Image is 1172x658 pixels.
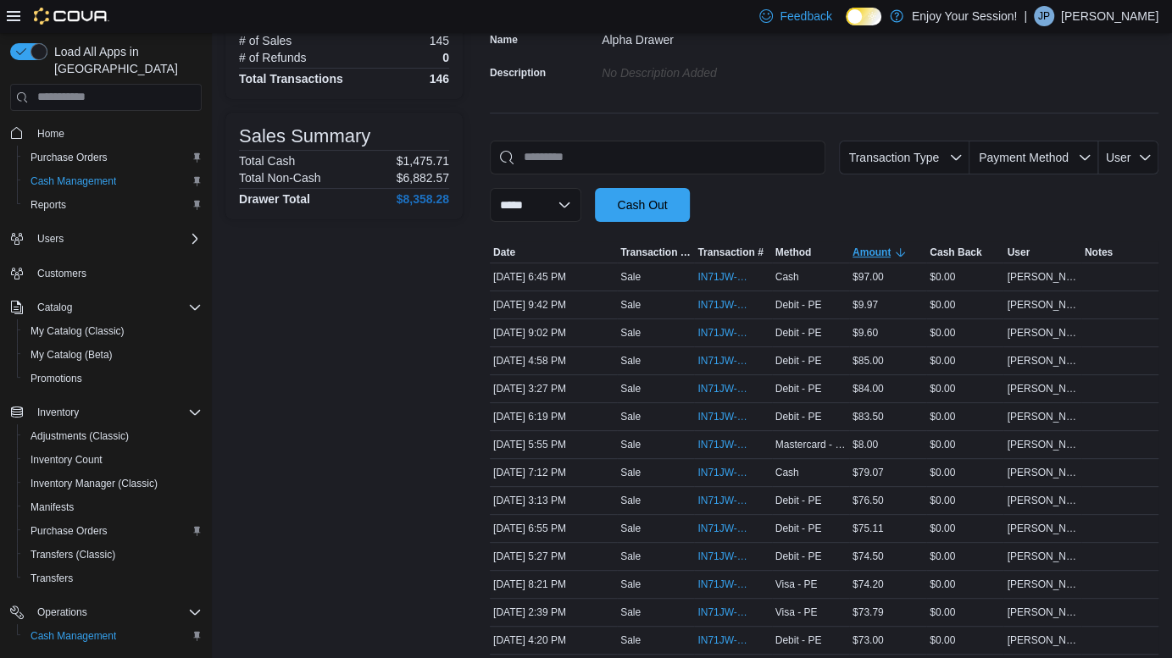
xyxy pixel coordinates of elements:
p: $1,475.71 [397,154,449,168]
span: Inventory [37,406,79,419]
span: IN71JW-7665618 [697,522,751,535]
span: [PERSON_NAME] [1007,633,1077,647]
div: [DATE] 6:45 PM [490,267,617,287]
span: Payment Method [979,151,1069,164]
span: Method [775,246,812,259]
button: IN71JW-7664774 [697,351,768,371]
div: [DATE] 8:21 PM [490,574,617,594]
span: Transaction # [697,246,763,259]
p: Sale [620,633,641,647]
label: Description [490,66,546,80]
a: Cash Management [24,626,123,646]
div: [DATE] 4:20 PM [490,630,617,650]
div: $0.00 [926,267,1003,287]
span: My Catalog (Classic) [24,321,202,341]
div: $0.00 [926,546,1003,567]
span: IN71JW-7664070 [697,382,751,395]
span: Reports [24,195,202,215]
p: [PERSON_NAME] [1061,6,1158,26]
input: This is a search bar. As you type, the results lower in the page will automatically filter. [490,141,825,174]
span: IN71JW-7664774 [697,354,751,368]
span: Debit - PE [775,354,822,368]
a: Adjustments (Classic) [24,426,136,446]
div: [DATE] 2:39 PM [490,602,617,622]
p: Sale [620,578,641,591]
a: Transfers (Classic) [24,545,122,565]
button: IN71JW-7665011 [697,546,768,567]
span: $73.79 [853,605,884,619]
span: IN71JW-7665750 [697,466,751,479]
a: My Catalog (Beta) [24,345,119,365]
span: IN71JW-7665552 [697,270,751,284]
button: Method [772,242,849,263]
span: $84.00 [853,382,884,395]
span: [PERSON_NAME] [1007,382,1077,395]
button: User [1098,141,1158,174]
span: Adjustments (Classic) [24,426,202,446]
h6: # of Refunds [239,51,306,64]
button: Manifests [17,495,208,519]
span: IN71JW-7664502 [697,633,751,647]
span: IN71JW-7665215 [697,438,751,451]
span: $9.60 [853,326,878,340]
span: Transfers (Classic) [31,548,115,561]
span: Inventory Manager (Classic) [31,477,158,490]
span: Home [31,123,202,144]
button: Home [3,121,208,146]
span: Reports [31,198,66,212]
span: Home [37,127,64,141]
span: [PERSON_NAME] [1007,270,1077,284]
a: Purchase Orders [24,147,114,168]
span: Customers [37,267,86,280]
button: IN71JW-7665371 [697,406,768,427]
button: Customers [3,261,208,285]
span: Cash Management [31,629,116,643]
span: [PERSON_NAME] [1007,522,1077,535]
div: $0.00 [926,295,1003,315]
span: Purchase Orders [31,524,108,538]
span: Purchase Orders [31,151,108,164]
button: IN71JW-7663689 [697,602,768,622]
button: Operations [3,600,208,624]
a: Inventory Count [24,450,109,470]
div: [DATE] 6:19 PM [490,406,617,427]
span: IN71JW-7663940 [697,494,751,507]
span: Cash [775,466,799,479]
span: Feedback [780,8,831,25]
span: Debit - PE [775,550,822,563]
span: Visa - PE [775,578,818,591]
span: [PERSON_NAME] [1007,578,1077,591]
span: Cash Management [31,174,116,188]
p: Sale [620,438,641,451]
a: Cash Management [24,171,123,191]
span: JP [1038,6,1050,26]
span: Debit - PE [775,298,822,312]
button: Transfers (Classic) [17,543,208,567]
span: Promotions [31,372,82,385]
p: Sale [620,494,641,507]
p: Sale [620,326,641,340]
div: [DATE] 3:27 PM [490,379,617,399]
div: $0.00 [926,630,1003,650]
a: Promotions [24,368,89,389]
button: Inventory Count [17,448,208,472]
span: Visa - PE [775,605,818,619]
span: [PERSON_NAME] [1007,466,1077,479]
span: Debit - PE [775,410,822,423]
span: [PERSON_NAME] [1007,438,1077,451]
span: My Catalog (Beta) [31,348,113,362]
h6: Total Non-Cash [239,171,321,185]
span: Inventory Count [24,450,202,470]
span: Cash Management [24,626,202,646]
div: [DATE] 9:42 PM [490,295,617,315]
button: Purchase Orders [17,146,208,169]
a: Customers [31,263,93,284]
span: Cash Management [24,171,202,191]
span: IN71JW-7666200 [697,578,751,591]
span: [PERSON_NAME] [1007,326,1077,340]
p: Sale [620,298,641,312]
a: Home [31,124,71,144]
h3: Sales Summary [239,126,370,147]
button: Purchase Orders [17,519,208,543]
